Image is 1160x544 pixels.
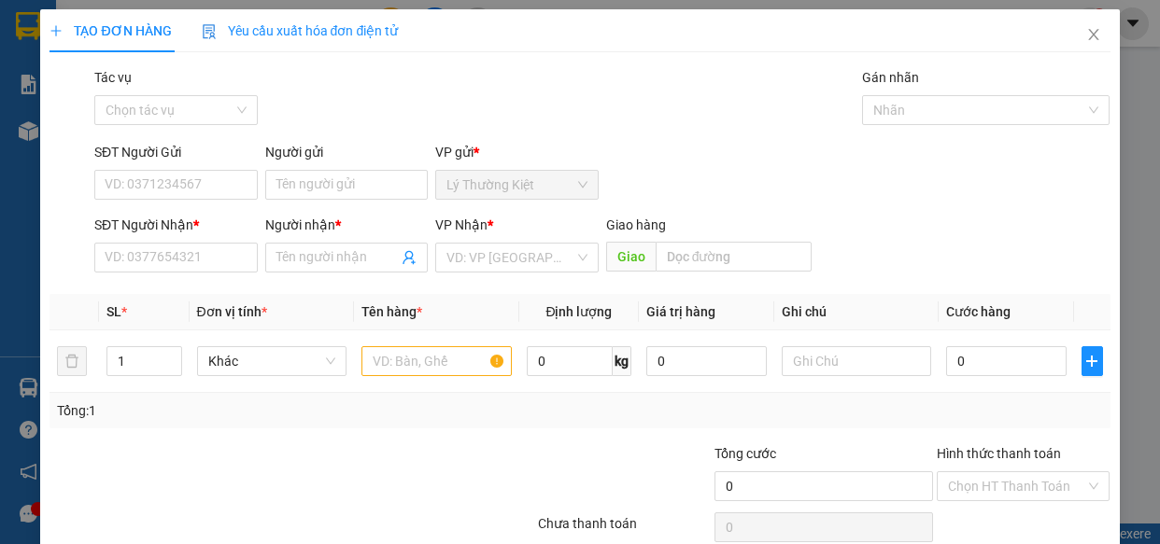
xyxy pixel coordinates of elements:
[106,304,121,319] span: SL
[782,346,932,376] input: Ghi Chú
[714,446,776,461] span: Tổng cước
[946,304,1011,319] span: Cước hàng
[1082,346,1103,376] button: plus
[937,446,1061,461] label: Hình thức thanh toán
[94,70,132,85] label: Tác vụ
[208,347,336,375] span: Khác
[94,215,258,235] div: SĐT Người Nhận
[1068,9,1120,62] button: Close
[94,142,258,162] div: SĐT Người Gửi
[265,142,429,162] div: Người gửi
[402,250,417,265] span: user-add
[435,142,599,162] div: VP gửi
[646,346,767,376] input: 0
[202,24,217,39] img: icon
[606,242,656,272] span: Giao
[197,304,267,319] span: Đơn vị tính
[50,23,171,38] span: TẠO ĐƠN HÀNG
[656,242,812,272] input: Dọc đường
[57,400,449,421] div: Tổng: 1
[435,217,488,232] span: VP Nhận
[1086,27,1101,42] span: close
[1082,354,1102,369] span: plus
[646,304,715,319] span: Giá trị hàng
[613,346,631,376] span: kg
[774,294,940,330] th: Ghi chú
[606,217,666,232] span: Giao hàng
[862,70,919,85] label: Gán nhãn
[50,24,63,37] span: plus
[361,346,512,376] input: VD: Bàn, Ghế
[57,346,87,376] button: delete
[446,171,587,199] span: Lý Thường Kiệt
[265,215,429,235] div: Người nhận
[202,23,399,38] span: Yêu cầu xuất hóa đơn điện tử
[361,304,422,319] span: Tên hàng
[545,304,612,319] span: Định lượng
